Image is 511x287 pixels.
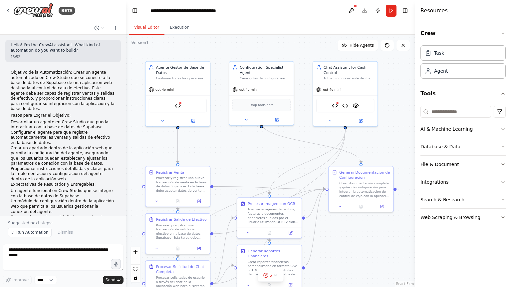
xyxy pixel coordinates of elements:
[420,156,506,173] button: File & Document
[11,214,116,230] li: Documentación clara y detallada que guíe a los usuarios en la configuración y uso del agente con ...
[305,187,325,268] g: Edge from c519e0fb-f6b6-49ce-9631-884faf714612 to b788dde3-a082-45b4-9556-0400e3853454
[240,65,291,75] div: Configuration Specialist Agent
[190,245,208,252] button: Open in side panel
[155,88,174,92] span: gpt-4o-mini
[129,21,164,35] button: Visual Editor
[54,228,76,237] button: Dismiss
[420,103,506,232] div: Tools
[11,70,116,112] p: Objetivo de la Automatización: Crear un agente automatizado en Crew Studio que se conecte a la ba...
[420,209,506,226] button: Web Scraping & Browsing
[420,7,448,15] h4: Resources
[249,102,274,108] span: Drop tools here
[156,223,207,240] div: Procesar y registrar una transacción de salida de efectivo en la base de datos Supabase. Esta tar...
[239,88,258,92] span: gpt-4o-mini
[259,123,364,163] g: Edge from 518c212b-6cff-4859-b5f0-ac949f1925ee to b788dde3-a082-45b4-9556-0400e3853454
[156,264,207,274] div: Procesar Solicitud de Chat Completa
[248,201,295,206] div: Procesar Imagen con OCR
[248,260,299,276] div: Crear reportes financieros personalizados en formato CSV o HTML según las solicitudes del usuario...
[156,76,207,81] div: Gestionar todas las operaciones de la base de datos para el sistema de control de caja, incluyend...
[305,187,325,221] g: Edge from 117a52e5-d9c8-4a29-8d64-10a2c1ad59cf to b788dde3-a082-45b4-9556-0400e3853454
[213,187,326,286] g: Edge from 12bb134a-8204-44b2-a59a-d71038aff918 to b788dde3-a082-45b4-9556-0400e3853454
[346,118,376,124] button: Open in side panel
[150,7,216,14] nav: breadcrumb
[258,269,284,282] button: 2
[145,213,211,254] div: Registrar Salida de EfectivoProcesar y registrar una transacción de salida de efectivo en la base...
[156,65,207,75] div: Agente Gestor de Base de Datos
[240,76,291,81] div: Crear guías de configuración completas y documentación para integrar la automatización de control...
[131,247,140,282] div: React Flow controls
[373,203,391,210] button: Open in side panel
[434,68,448,74] div: Agent
[103,276,124,284] button: Send
[167,245,189,252] button: No output available
[131,256,140,265] button: zoom out
[420,173,506,191] button: Integrations
[248,248,299,259] div: Generar Reportes Financieros
[420,120,506,138] button: AI & Machine Learning
[350,203,372,210] button: No output available
[11,54,116,59] div: 13:52
[339,181,390,198] div: Crear documentación completa y guías de configuración para integrar la automatización de control ...
[11,120,116,130] li: Desarrollar un agente en Crew Studio que pueda interactuar con la base de datos de Supabase.
[396,282,414,286] a: React Flow attribution
[420,138,506,155] button: Database & Data
[338,40,378,51] button: Hide Agents
[11,188,116,199] li: Un agente funcional en Crew Studio que se integre con la base de datos de Supabase.
[213,263,234,286] g: Edge from 12bb134a-8204-44b2-a59a-d71038aff918 to c519e0fb-f6b6-49ce-9631-884faf714612
[130,6,139,15] button: Hide left sidebar
[58,230,73,235] span: Dismiss
[175,129,180,210] g: Edge from 88dff81e-d90e-4828-acd5-5fb05820c32e to 72be7ad4-da28-4a49-b903-f9a639ef83fd
[434,50,444,56] div: Task
[270,272,273,279] span: 2
[8,228,52,237] button: Run Automation
[213,215,234,286] g: Edge from 12bb134a-8204-44b2-a59a-d71038aff918 to 117a52e5-d9c8-4a29-8d64-10a2c1ad59cf
[267,129,348,195] g: Edge from 44554c74-2827-4d80-ba38-841e5976b6bd to 117a52e5-d9c8-4a29-8d64-10a2c1ad59cf
[131,247,140,256] button: zoom in
[258,230,281,236] button: No output available
[59,7,75,15] div: BETA
[342,102,349,109] img: Report Formatter Tool
[11,182,116,187] p: Expectativas de Resultados y Entregables:
[267,129,348,242] g: Edge from 44554c74-2827-4d80-ba38-841e5976b6bd to c519e0fb-f6b6-49ce-9631-884faf714612
[353,102,359,109] img: VisionTool
[92,24,108,32] button: Switch to previous chat
[282,230,300,236] button: Open in side panel
[156,176,207,193] div: Procesar y registrar una nueva transacción de venta en la base de datos Supabase. Esta tarea debe...
[145,166,211,207] div: Registrar VentaProcesar y registrar una nueva transacción de venta en la base de datos Supabase. ...
[229,61,294,125] div: Configuration Specialist AgentCrear guías de configuración completas y documentación para integra...
[11,199,116,214] li: Un módulo de configuración dentro de la aplicación web que permita a los usuarios gestionar la co...
[324,76,375,81] div: Actuar como asistente de chat integral para el sistema de control de caja de {nombre_negocio}. Pr...
[420,24,506,43] button: Crew
[262,117,292,123] button: Open in side panel
[213,184,326,192] g: Edge from f9b7f5ab-ba2a-4d39-90f0-872cd4aee504 to b788dde3-a082-45b4-9556-0400e3853454
[339,170,390,180] div: Generar Documentacion de Configuracion
[13,3,53,18] img: Logo
[175,102,181,109] img: Supabase API Tool
[156,217,207,222] div: Registrar Salida de Efectivo
[131,40,149,45] div: Version 1
[145,61,211,127] div: Agente Gestor de Base de DatosGestionar todas las operaciones de la base de datos para el sistema...
[332,102,338,109] img: Supabase API Tool
[400,6,410,15] button: Hide right sidebar
[11,130,116,146] li: Configurar el agente para que registre automáticamente las ventas y salidas de efectivo en la bas...
[420,191,506,208] button: Search & Research
[190,198,208,205] button: Open in side panel
[420,43,506,84] div: Crew
[167,198,189,205] button: No output available
[110,24,121,32] button: Start a new chat
[131,273,140,282] button: toggle interactivity
[175,129,348,258] g: Edge from 44554c74-2827-4d80-ba38-841e5976b6bd to 12bb134a-8204-44b2-a59a-d71038aff918
[213,187,326,236] g: Edge from 72be7ad4-da28-4a49-b903-f9a639ef83fd to b788dde3-a082-45b4-9556-0400e3853454
[248,207,299,224] div: Analizar imágenes de recibos, facturas o documentos financieros subidas por el usuario utilizando...
[16,230,49,235] span: Run Automation
[12,277,29,283] span: Improve
[324,65,375,75] div: Chat Assistant for Cash Control
[156,170,184,175] div: Registrar Venta
[237,197,302,238] div: Procesar Imagen con OCRAnalizar imágenes de recibos, facturas o documentos financieros subidas po...
[164,21,195,35] button: Execution
[11,166,116,182] li: Proporcionar instrucciones detalladas y claras para la implementación y configuración del agente ...
[328,166,394,212] div: Generar Documentacion de ConfiguracionCrear documentación completa y guías de configuración para ...
[106,277,116,283] span: Send
[111,259,121,269] button: Click to speak your automation idea
[11,146,116,166] li: Crear un apartado dentro de la aplicación web que permita la configuración del agente, asegurando...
